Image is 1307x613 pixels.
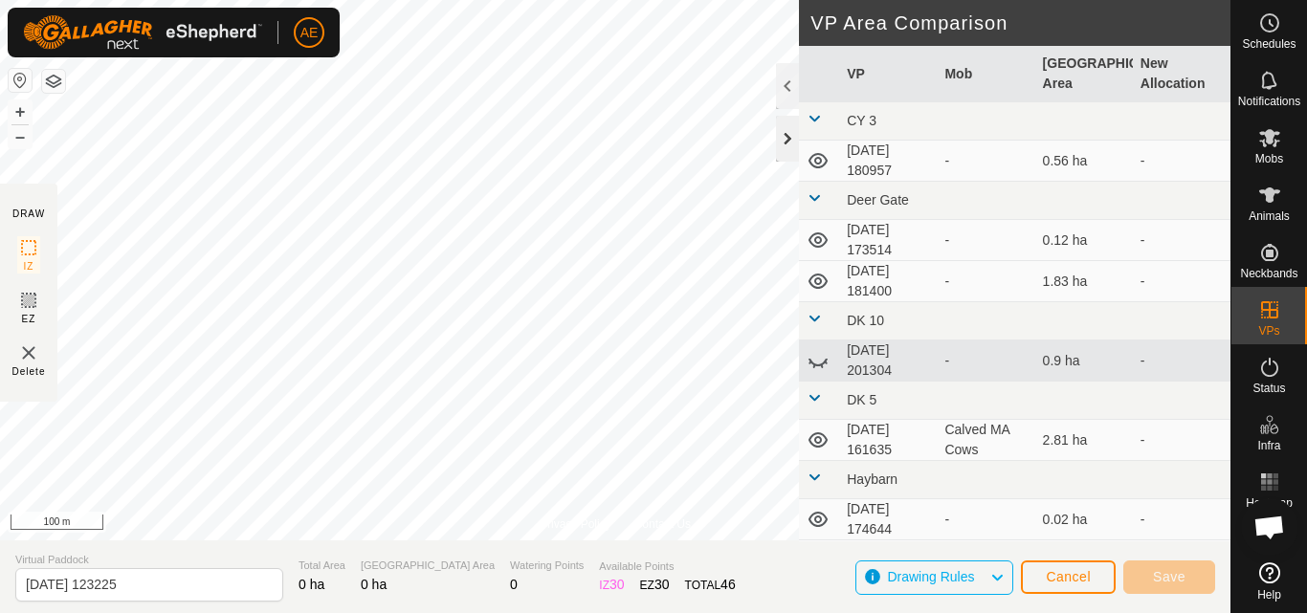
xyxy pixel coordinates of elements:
[847,113,876,128] span: CY 3
[1241,498,1298,556] div: Open chat
[540,515,611,533] a: Privacy Policy
[361,558,495,574] span: [GEOGRAPHIC_DATA] Area
[1035,340,1133,382] td: 0.9 ha
[887,569,974,584] span: Drawing Rules
[634,515,691,533] a: Contact Us
[847,192,909,208] span: Deer Gate
[1133,46,1230,102] th: New Allocation
[1133,420,1230,461] td: -
[944,272,1027,292] div: -
[1133,340,1230,382] td: -
[1133,220,1230,261] td: -
[1035,540,1133,581] td: 1.08 ha
[1257,589,1281,601] span: Help
[685,575,736,595] div: TOTAL
[944,510,1027,530] div: -
[1035,499,1133,540] td: 0.02 ha
[12,207,45,221] div: DRAW
[937,46,1034,102] th: Mob
[17,341,40,364] img: VP
[839,540,937,581] td: [DATE] 103031
[810,11,1230,34] h2: VP Area Comparison
[299,558,345,574] span: Total Area
[1035,261,1133,302] td: 1.83 ha
[15,552,283,568] span: Virtual Paddock
[24,259,34,274] span: IZ
[9,69,32,92] button: Reset Map
[1035,220,1133,261] td: 0.12 ha
[944,420,1027,460] div: Calved MA Cows
[510,558,584,574] span: Watering Points
[1231,555,1307,608] a: Help
[1133,540,1230,581] td: -
[361,577,387,592] span: 0 ha
[1035,420,1133,461] td: 2.81 ha
[1246,497,1293,509] span: Heatmap
[847,471,897,487] span: Haybarn
[1252,383,1285,394] span: Status
[42,70,65,93] button: Map Layers
[720,577,736,592] span: 46
[299,577,324,592] span: 0 ha
[23,15,262,50] img: Gallagher Logo
[1133,141,1230,182] td: -
[22,312,36,326] span: EZ
[1133,261,1230,302] td: -
[1240,268,1297,279] span: Neckbands
[1258,325,1279,337] span: VPs
[944,351,1027,371] div: -
[839,261,937,302] td: [DATE] 181400
[839,220,937,261] td: [DATE] 173514
[944,230,1027,251] div: -
[9,100,32,123] button: +
[599,558,735,575] span: Available Points
[839,340,937,382] td: [DATE] 201304
[300,23,319,43] span: AE
[847,392,876,407] span: DK 5
[1035,46,1133,102] th: [GEOGRAPHIC_DATA] Area
[839,141,937,182] td: [DATE] 180957
[839,46,937,102] th: VP
[654,577,670,592] span: 30
[944,151,1027,171] div: -
[1133,499,1230,540] td: -
[1123,560,1215,594] button: Save
[1257,440,1280,451] span: Infra
[1035,141,1133,182] td: 0.56 ha
[640,575,670,595] div: EZ
[1249,210,1290,222] span: Animals
[9,125,32,148] button: –
[1238,96,1300,107] span: Notifications
[510,577,518,592] span: 0
[1046,569,1091,584] span: Cancel
[1153,569,1185,584] span: Save
[839,499,937,540] td: [DATE] 174644
[1021,560,1116,594] button: Cancel
[1255,153,1283,164] span: Mobs
[847,313,884,328] span: DK 10
[839,420,937,461] td: [DATE] 161635
[12,364,46,379] span: Delete
[1242,38,1296,50] span: Schedules
[609,577,625,592] span: 30
[599,575,624,595] div: IZ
